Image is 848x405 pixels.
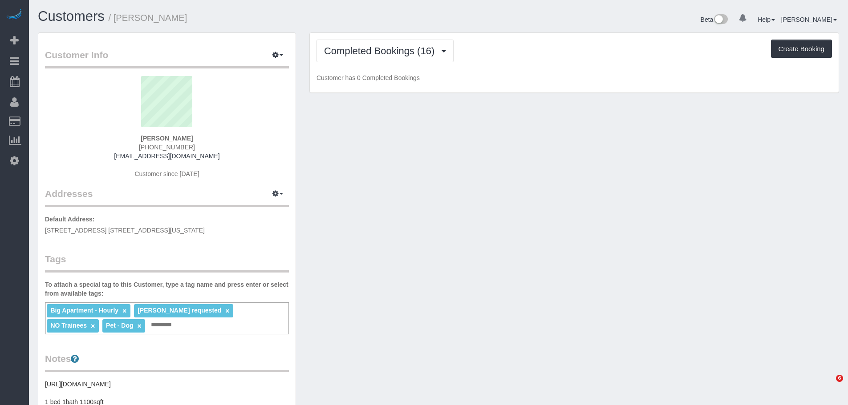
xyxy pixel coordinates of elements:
a: Customers [38,8,105,24]
img: Automaid Logo [5,9,23,21]
a: × [91,322,95,330]
legend: Tags [45,253,289,273]
span: Completed Bookings (16) [324,45,439,56]
a: Beta [701,16,728,23]
a: × [225,307,229,315]
img: New interface [713,14,728,26]
iframe: Intercom live chat [818,375,839,396]
p: Customer has 0 Completed Bookings [316,73,832,82]
button: Create Booking [771,40,832,58]
small: / [PERSON_NAME] [109,13,187,23]
strong: [PERSON_NAME] [141,135,193,142]
a: [EMAIL_ADDRESS][DOMAIN_NAME] [114,152,219,160]
a: [PERSON_NAME] [781,16,837,23]
legend: Customer Info [45,48,289,68]
span: 6 [836,375,843,382]
legend: Notes [45,352,289,372]
span: Big Apartment - Hourly [50,307,118,314]
a: × [137,322,141,330]
span: [PHONE_NUMBER] [139,144,195,151]
button: Completed Bookings (16) [316,40,454,62]
span: [PERSON_NAME] requested [138,307,221,314]
span: Pet - Dog [106,322,133,329]
span: [STREET_ADDRESS] [STREET_ADDRESS][US_STATE] [45,227,205,234]
label: Default Address: [45,215,95,224]
span: NO Trainees [50,322,87,329]
span: Customer since [DATE] [134,170,199,177]
a: Help [758,16,775,23]
label: To attach a special tag to this Customer, type a tag name and press enter or select from availabl... [45,280,289,298]
a: × [122,307,126,315]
